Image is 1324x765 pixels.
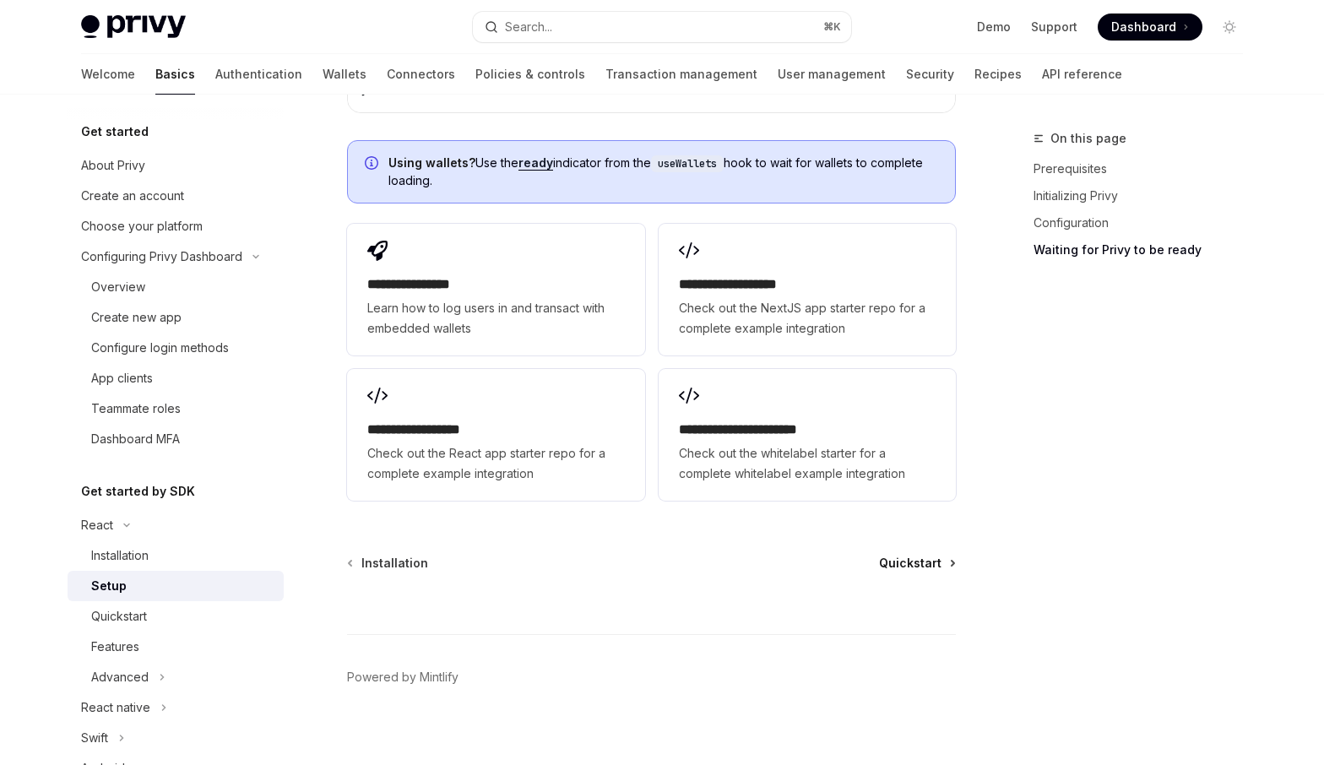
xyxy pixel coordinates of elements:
[81,15,186,39] img: light logo
[91,606,147,627] div: Quickstart
[679,298,936,339] span: Check out the NextJS app starter repo for a complete example integration
[347,669,459,686] a: Powered by Mintlify
[879,555,941,572] span: Quickstart
[823,20,841,34] span: ⌘ K
[68,241,284,272] button: Toggle Configuring Privy Dashboard section
[91,576,127,596] div: Setup
[81,186,184,206] div: Create an account
[388,155,938,189] span: Use the indicator from the hook to wait for wallets to complete loading.
[347,224,644,355] a: **** **** **** *Learn how to log users in and transact with embedded wallets
[91,399,181,419] div: Teammate roles
[1216,14,1243,41] button: Toggle dark mode
[659,224,956,355] a: **** **** **** ****Check out the NextJS app starter repo for a complete example integration
[81,247,242,267] div: Configuring Privy Dashboard
[68,540,284,571] a: Installation
[81,122,149,142] h5: Get started
[1034,182,1256,209] a: Initializing Privy
[879,555,954,572] a: Quickstart
[91,338,229,358] div: Configure login methods
[91,545,149,566] div: Installation
[68,424,284,454] a: Dashboard MFA
[68,181,284,211] a: Create an account
[778,54,886,95] a: User management
[323,54,366,95] a: Wallets
[68,211,284,241] a: Choose your platform
[68,601,284,632] a: Quickstart
[365,156,382,173] svg: Info
[1042,54,1122,95] a: API reference
[361,555,428,572] span: Installation
[68,571,284,601] a: Setup
[68,363,284,393] a: App clients
[68,662,284,692] button: Toggle Advanced section
[1034,236,1256,263] a: Waiting for Privy to be ready
[91,637,139,657] div: Features
[81,216,203,236] div: Choose your platform
[81,481,195,502] h5: Get started by SDK
[1111,19,1176,35] span: Dashboard
[974,54,1022,95] a: Recipes
[81,728,108,748] div: Swift
[1031,19,1077,35] a: Support
[68,393,284,424] a: Teammate roles
[347,369,644,501] a: **** **** **** ***Check out the React app starter repo for a complete example integration
[518,155,553,171] a: ready
[68,692,284,723] button: Toggle React native section
[605,54,757,95] a: Transaction management
[91,277,145,297] div: Overview
[1050,128,1126,149] span: On this page
[68,302,284,333] a: Create new app
[155,54,195,95] a: Basics
[659,369,956,501] a: **** **** **** **** ***Check out the whitelabel starter for a complete whitelabel example integra...
[1034,155,1256,182] a: Prerequisites
[68,272,284,302] a: Overview
[388,155,475,170] strong: Using wallets?
[81,54,135,95] a: Welcome
[68,510,284,540] button: Toggle React section
[91,429,180,449] div: Dashboard MFA
[215,54,302,95] a: Authentication
[81,515,113,535] div: React
[1098,14,1202,41] a: Dashboard
[473,12,851,42] button: Open search
[81,697,150,718] div: React native
[68,723,284,753] button: Toggle Swift section
[68,150,284,181] a: About Privy
[977,19,1011,35] a: Demo
[367,298,624,339] span: Learn how to log users in and transact with embedded wallets
[367,443,624,484] span: Check out the React app starter repo for a complete example integration
[1034,209,1256,236] a: Configuration
[505,17,552,37] div: Search...
[91,307,182,328] div: Create new app
[651,155,724,172] code: useWallets
[91,667,149,687] div: Advanced
[475,54,585,95] a: Policies & controls
[906,54,954,95] a: Security
[387,54,455,95] a: Connectors
[81,155,145,176] div: About Privy
[68,632,284,662] a: Features
[679,443,936,484] span: Check out the whitelabel starter for a complete whitelabel example integration
[349,555,428,572] a: Installation
[91,368,153,388] div: App clients
[68,333,284,363] a: Configure login methods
